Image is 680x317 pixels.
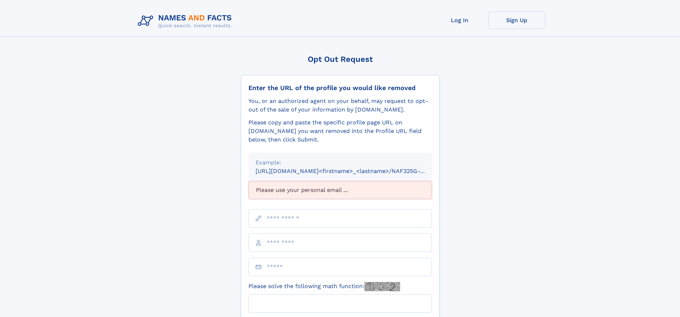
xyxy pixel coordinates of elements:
div: Opt Out Request [241,55,439,64]
div: You, or an authorized agent on your behalf, may request to opt-out of the sale of your informatio... [248,97,432,114]
a: Sign Up [488,11,545,29]
div: Example: [256,158,425,167]
img: Logo Names and Facts [135,11,238,31]
div: Please copy and paste the specific profile page URL on [DOMAIN_NAME] you want removed into the Pr... [248,118,432,144]
a: Log In [431,11,488,29]
small: [URL][DOMAIN_NAME]<firstname>_<lastname>/NAF325G-xxxxxxxx [256,168,445,174]
div: Please use your personal email ... [248,181,432,199]
div: Enter the URL of the profile you would like removed [248,84,432,92]
label: Please solve the following math function: [248,282,400,291]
